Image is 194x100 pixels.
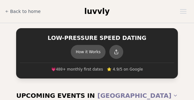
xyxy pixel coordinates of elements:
span: 💗 + monthly first dates [51,67,103,72]
span: 480 [56,67,63,72]
button: How it Works [71,45,106,59]
span: Back to home [10,8,41,15]
a: Back to home [5,5,41,18]
span: UPCOMING EVENTS IN [16,91,95,100]
button: Open menu [178,7,189,16]
span: luvvly [84,7,110,16]
span: ⭐ 4.9/5 on Google [107,67,143,72]
a: luvvly [84,6,110,16]
h2: LOW-PRESSURE SPEED DATING [20,34,174,42]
